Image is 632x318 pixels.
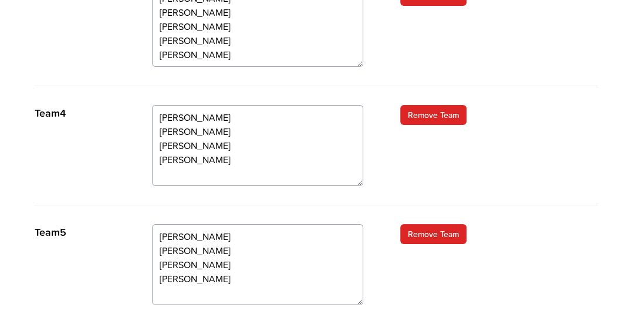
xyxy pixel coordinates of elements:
p: Team [35,224,129,241]
span: 5 [60,224,66,240]
span: 4 [60,105,66,121]
a: Remove Team [400,224,467,244]
a: Remove Team [400,105,467,125]
p: Team [35,105,129,121]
